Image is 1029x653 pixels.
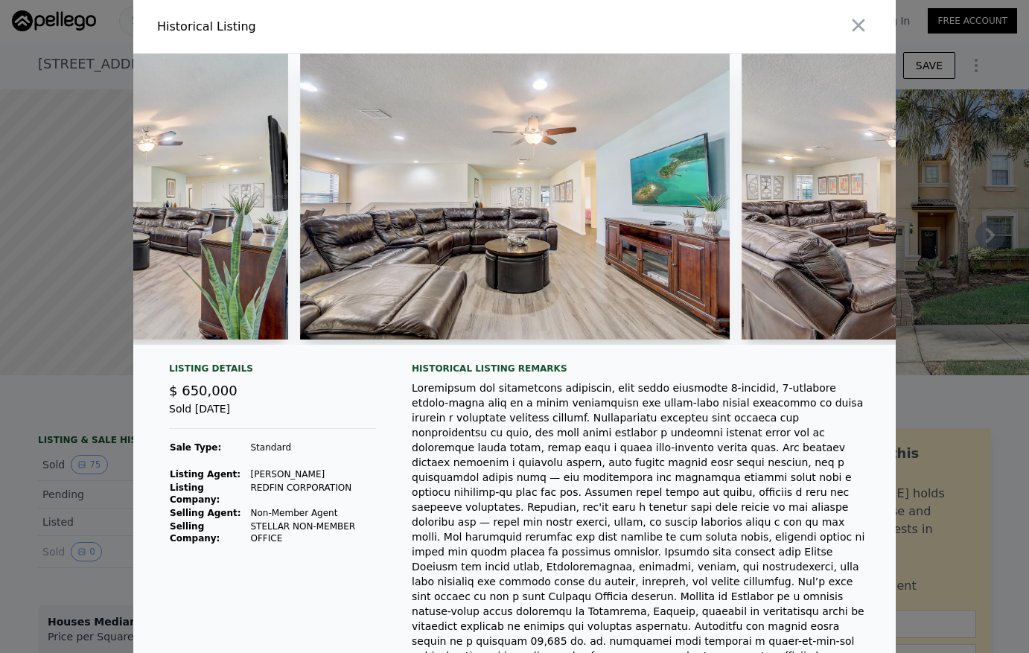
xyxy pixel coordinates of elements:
td: STELLAR NON-MEMBER OFFICE [249,520,376,545]
img: Property Img [300,54,730,340]
div: Sold [DATE] [169,401,376,429]
strong: Listing Agent: [170,469,240,480]
div: Listing Details [169,363,376,380]
span: $ 650,000 [169,383,238,398]
div: Historical Listing remarks [412,363,872,375]
strong: Selling Agent: [170,508,241,518]
td: REDFIN CORPORATION [249,481,376,506]
div: Historical Listing [157,18,509,36]
strong: Sale Type: [170,442,221,453]
td: Standard [249,441,376,454]
td: [PERSON_NAME] [249,468,376,481]
td: Non-Member Agent [249,506,376,520]
strong: Selling Company: [170,521,220,544]
strong: Listing Company: [170,482,220,505]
